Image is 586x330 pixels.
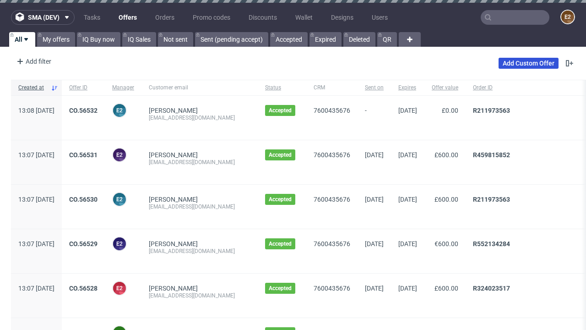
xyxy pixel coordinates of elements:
span: sma (dev) [28,14,60,21]
a: My offers [37,32,75,47]
a: QR [377,32,397,47]
span: [DATE] [398,107,417,114]
span: [DATE] [365,240,384,247]
a: Promo codes [187,10,236,25]
span: Accepted [269,240,292,247]
a: 7600435676 [314,107,350,114]
span: Expires [398,84,417,92]
figcaption: e2 [113,282,126,295]
span: Order ID [473,84,575,92]
a: CO.56529 [69,240,98,247]
a: R552134284 [473,240,510,247]
a: IQ Sales [122,32,156,47]
a: Add Custom Offer [499,58,559,69]
a: [PERSON_NAME] [149,196,198,203]
a: Designs [326,10,359,25]
span: [DATE] [398,196,417,203]
a: CO.56531 [69,151,98,159]
span: Accepted [269,151,292,159]
span: €600.00 [434,240,458,247]
span: Manager [112,84,134,92]
span: [DATE] [398,285,417,292]
figcaption: e2 [113,148,126,161]
span: Accepted [269,107,292,114]
span: 13:07 [DATE] [18,196,54,203]
a: [PERSON_NAME] [149,151,198,159]
a: Accepted [270,32,308,47]
div: Add filter [13,54,53,69]
div: [EMAIL_ADDRESS][DOMAIN_NAME] [149,203,250,210]
a: Expired [309,32,342,47]
figcaption: e2 [561,11,574,23]
span: Customer email [149,84,250,92]
span: £600.00 [434,196,458,203]
span: Created at [18,84,47,92]
a: [PERSON_NAME] [149,240,198,247]
span: [DATE] [365,196,384,203]
a: Deleted [343,32,375,47]
a: Discounts [243,10,282,25]
a: Not sent [158,32,193,47]
span: Accepted [269,196,292,203]
figcaption: e2 [113,237,126,250]
a: CO.56528 [69,285,98,292]
a: All [9,32,35,47]
span: 13:07 [DATE] [18,151,54,159]
a: Wallet [290,10,318,25]
a: 7600435676 [314,240,350,247]
span: [DATE] [398,240,417,247]
span: £600.00 [434,285,458,292]
a: Tasks [78,10,106,25]
div: [EMAIL_ADDRESS][DOMAIN_NAME] [149,292,250,299]
span: 13:07 [DATE] [18,285,54,292]
span: - [365,107,384,129]
span: 13:07 [DATE] [18,240,54,247]
a: 7600435676 [314,151,350,159]
a: Offers [113,10,142,25]
a: CO.56532 [69,107,98,114]
a: Users [366,10,393,25]
span: Sent on [365,84,384,92]
span: [DATE] [398,151,417,159]
div: [EMAIL_ADDRESS][DOMAIN_NAME] [149,114,250,121]
span: 13:08 [DATE] [18,107,54,114]
a: CO.56530 [69,196,98,203]
span: [DATE] [365,151,384,159]
a: [PERSON_NAME] [149,107,198,114]
a: 7600435676 [314,285,350,292]
span: Offer ID [69,84,98,92]
div: [EMAIL_ADDRESS][DOMAIN_NAME] [149,159,250,166]
span: CRM [314,84,350,92]
a: R459815852 [473,151,510,159]
a: [PERSON_NAME] [149,285,198,292]
a: R211973563 [473,107,510,114]
span: [DATE] [365,285,384,292]
span: £0.00 [442,107,458,114]
a: IQ Buy now [77,32,120,47]
span: Offer value [432,84,458,92]
span: Status [265,84,299,92]
span: Accepted [269,285,292,292]
a: R211973563 [473,196,510,203]
a: Orders [150,10,180,25]
span: £600.00 [434,151,458,159]
a: 7600435676 [314,196,350,203]
figcaption: e2 [113,104,126,117]
a: R324023517 [473,285,510,292]
a: Sent (pending accept) [195,32,268,47]
div: [EMAIL_ADDRESS][DOMAIN_NAME] [149,247,250,255]
figcaption: e2 [113,193,126,206]
button: sma (dev) [11,10,75,25]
